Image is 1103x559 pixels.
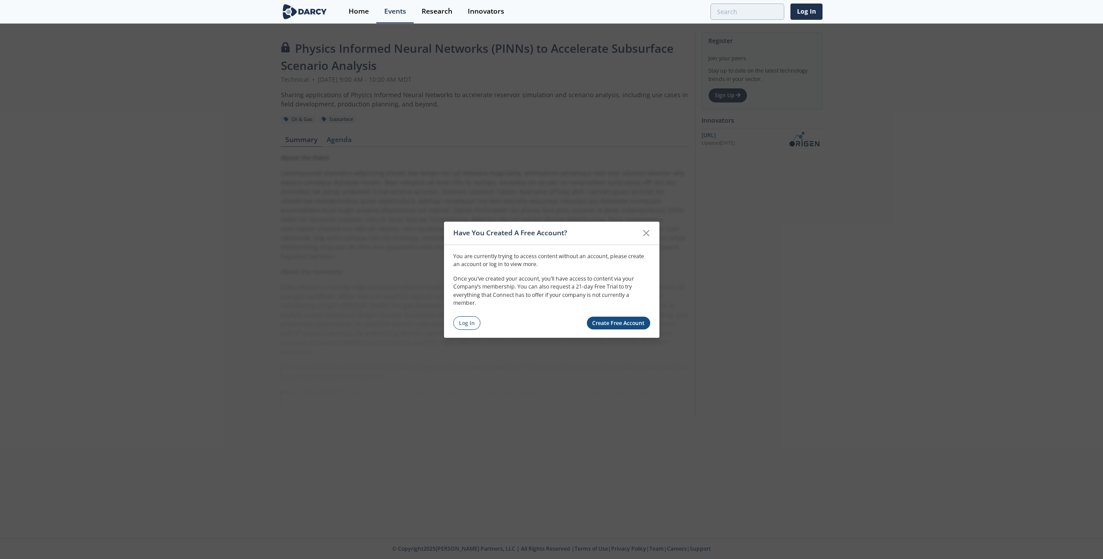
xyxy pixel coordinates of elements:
a: Log In [453,316,481,330]
p: Once you’ve created your account, you’ll have access to content via your Company’s membership. Yo... [453,275,650,307]
a: Log In [790,4,823,20]
div: Home [349,8,369,15]
p: You are currently trying to access content without an account, please create an account or log in... [453,252,650,269]
input: Advanced Search [710,4,784,20]
img: logo-wide.svg [281,4,329,19]
div: Research [422,8,452,15]
a: Create Free Account [587,317,650,329]
div: Innovators [468,8,504,15]
div: Have You Created A Free Account? [453,225,638,241]
div: Events [384,8,406,15]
